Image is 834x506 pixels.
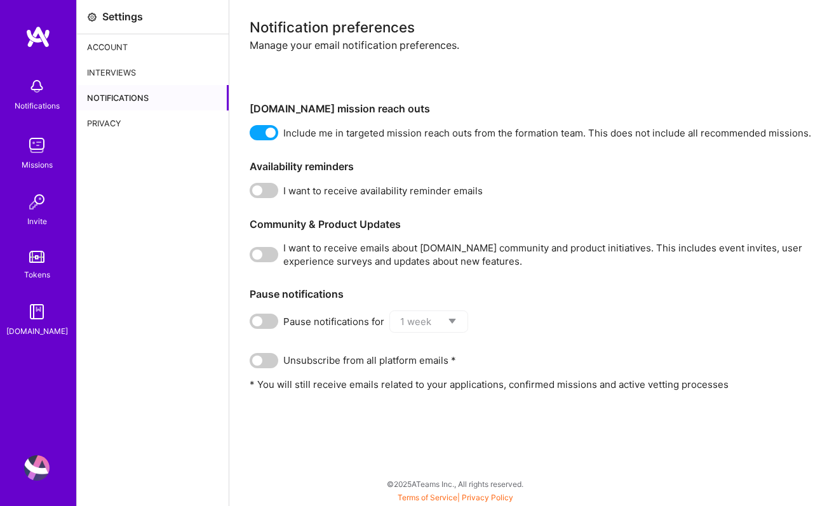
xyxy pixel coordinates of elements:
[102,10,143,23] div: Settings
[76,468,834,500] div: © 2025 ATeams Inc., All rights reserved.
[250,378,814,391] p: * You will still receive emails related to your applications, confirmed missions and active vetti...
[77,34,229,60] div: Account
[77,85,229,110] div: Notifications
[250,39,814,93] div: Manage your email notification preferences.
[77,110,229,136] div: Privacy
[24,455,50,481] img: User Avatar
[77,60,229,85] div: Interviews
[21,455,53,481] a: User Avatar
[398,493,457,502] a: Terms of Service
[15,99,60,112] div: Notifications
[462,493,513,502] a: Privacy Policy
[250,288,814,300] h3: Pause notifications
[283,184,483,197] span: I want to receive availability reminder emails
[283,315,384,328] span: Pause notifications for
[250,20,814,34] div: Notification preferences
[24,299,50,324] img: guide book
[250,218,814,230] h3: Community & Product Updates
[283,241,814,268] span: I want to receive emails about [DOMAIN_NAME] community and product initiatives. This includes eve...
[283,354,456,367] span: Unsubscribe from all platform emails *
[27,215,47,228] div: Invite
[87,12,97,22] i: icon Settings
[6,324,68,338] div: [DOMAIN_NAME]
[24,268,50,281] div: Tokens
[24,189,50,215] img: Invite
[398,493,513,502] span: |
[24,133,50,158] img: teamwork
[283,126,811,140] span: Include me in targeted mission reach outs from the formation team. This does not include all reco...
[250,103,814,115] h3: [DOMAIN_NAME] mission reach outs
[25,25,51,48] img: logo
[29,251,44,263] img: tokens
[24,74,50,99] img: bell
[250,161,814,173] h3: Availability reminders
[22,158,53,171] div: Missions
